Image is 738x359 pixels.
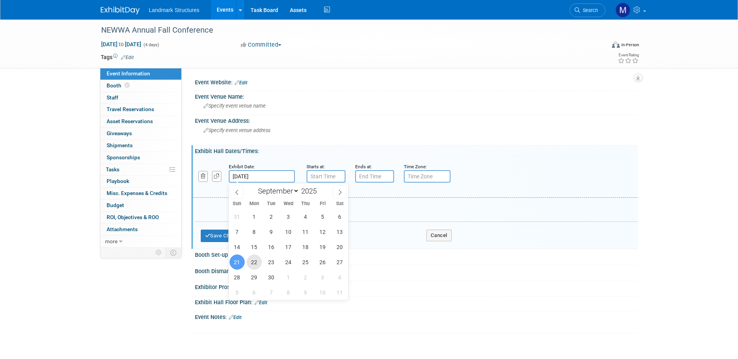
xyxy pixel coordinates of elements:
[404,164,427,169] small: Time Zone:
[229,164,255,169] small: Exhibit Date:
[315,239,330,254] span: September 19, 2025
[355,170,394,183] input: End Time
[100,92,181,104] a: Staff
[580,7,598,13] span: Search
[107,202,124,208] span: Budget
[297,201,314,206] span: Thu
[254,186,299,196] select: Month
[152,247,166,258] td: Personalize Event Tab Strip
[100,212,181,223] a: ROI, Objectives & ROO
[100,164,181,176] a: Tasks
[203,103,266,109] span: Specify event venue name
[404,170,451,183] input: Time Zone
[247,270,262,285] span: September 29, 2025
[264,270,279,285] span: September 30, 2025
[195,311,638,321] div: Event Notes:
[100,176,181,187] a: Playbook
[117,41,125,47] span: to
[195,115,638,125] div: Event Venue Address:
[121,55,134,60] a: Edit
[247,285,262,300] span: October 6, 2025
[229,201,246,206] span: Sun
[107,82,131,89] span: Booth
[245,201,263,206] span: Mon
[281,285,296,300] span: October 8, 2025
[149,7,200,13] span: Landmark Structures
[101,41,142,48] span: [DATE] [DATE]
[230,285,245,300] span: October 5, 2025
[100,140,181,152] a: Shipments
[332,239,347,254] span: September 20, 2025
[247,209,262,224] span: September 1, 2025
[299,186,323,195] input: Year
[100,236,181,247] a: more
[315,285,330,300] span: October 10, 2025
[332,209,347,224] span: September 6, 2025
[612,42,620,48] img: Format-Inperson.png
[281,254,296,270] span: September 24, 2025
[281,239,296,254] span: September 17, 2025
[315,224,330,239] span: September 12, 2025
[298,254,313,270] span: September 25, 2025
[195,281,638,291] div: Exhibitor Prospectus:
[307,170,345,183] input: Start Time
[332,285,347,300] span: October 11, 2025
[280,201,297,206] span: Wed
[235,80,247,85] a: Edit
[355,164,372,169] small: Ends at:
[123,82,131,88] span: Booth not reserved yet
[264,254,279,270] span: September 23, 2025
[618,53,639,57] div: Event Rating
[254,300,267,305] a: Edit
[264,209,279,224] span: September 2, 2025
[281,209,296,224] span: September 3, 2025
[195,145,638,155] div: Exhibit Hall Dates/Times:
[195,265,638,275] div: Booth Dismantle Dates/Times:
[230,270,245,285] span: September 28, 2025
[100,80,181,92] a: Booth
[314,201,331,206] span: Fri
[100,128,181,139] a: Giveaways
[195,296,638,307] div: Exhibit Hall Floor Plan:
[332,224,347,239] span: September 13, 2025
[107,130,132,136] span: Giveaways
[107,106,154,112] span: Travel Reservations
[229,315,242,320] a: Edit
[100,152,181,164] a: Sponsorships
[143,42,159,47] span: (4 days)
[426,230,452,241] button: Cancel
[298,209,313,224] span: September 4, 2025
[315,270,330,285] span: October 3, 2025
[264,224,279,239] span: September 9, 2025
[107,94,118,101] span: Staff
[98,23,594,37] div: NEWWA Annual Fall Conference
[107,214,159,220] span: ROI, Objectives & ROO
[621,42,639,48] div: In-Person
[100,116,181,127] a: Asset Reservations
[101,53,134,61] td: Tags
[263,201,280,206] span: Tue
[106,166,119,173] span: Tasks
[230,254,245,270] span: September 21, 2025
[615,3,630,17] img: Maryann Tijerina
[264,285,279,300] span: October 7, 2025
[570,3,605,17] a: Search
[315,209,330,224] span: September 5, 2025
[238,41,284,49] button: Committed
[331,201,348,206] span: Sat
[264,239,279,254] span: September 16, 2025
[195,249,638,259] div: Booth Set-up Dates/Times:
[229,170,295,183] input: Date
[281,270,296,285] span: October 1, 2025
[332,270,347,285] span: October 4, 2025
[107,70,150,77] span: Event Information
[165,247,181,258] td: Toggle Event Tabs
[100,104,181,115] a: Travel Reservations
[230,239,245,254] span: September 14, 2025
[315,254,330,270] span: September 26, 2025
[195,91,638,101] div: Event Venue Name:
[247,224,262,239] span: September 8, 2025
[107,118,153,124] span: Asset Reservations
[247,254,262,270] span: September 22, 2025
[332,254,347,270] span: September 27, 2025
